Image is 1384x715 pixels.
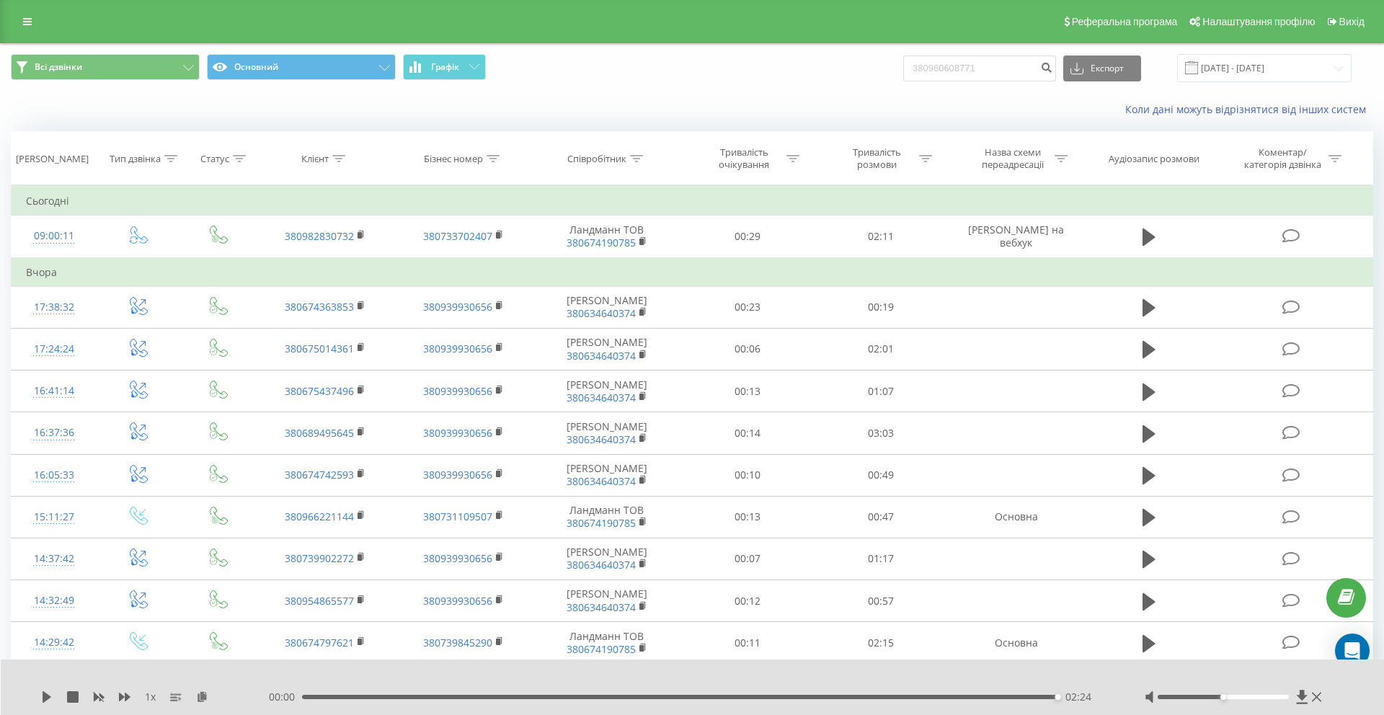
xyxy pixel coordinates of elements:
div: 14:29:42 [26,629,82,657]
td: 01:17 [814,538,946,579]
td: 00:06 [681,328,814,370]
td: Ландманн ТОВ [532,622,681,664]
td: Ландманн ТОВ [532,496,681,538]
td: Сьогодні [12,187,1373,216]
button: Основний [207,54,396,80]
input: Пошук за номером [903,55,1056,81]
td: [PERSON_NAME] [532,286,681,328]
div: 17:38:32 [26,293,82,321]
td: 00:14 [681,412,814,454]
div: Тривалість очікування [706,146,783,171]
div: [PERSON_NAME] [16,153,89,165]
div: Тривалість розмови [838,146,915,171]
div: 14:32:49 [26,587,82,615]
a: 380939930656 [423,342,492,355]
div: Тип дзвінка [110,153,161,165]
div: Клієнт [301,153,329,165]
td: Основна [947,622,1086,664]
div: 15:11:27 [26,503,82,531]
a: 380634640374 [567,349,636,363]
div: 16:41:14 [26,377,82,405]
a: 380674190785 [567,516,636,530]
td: [PERSON_NAME] на вебхук [947,216,1086,258]
div: Accessibility label [1055,694,1061,700]
a: 380954865577 [285,594,354,608]
div: Назва схеми переадресації [974,146,1051,171]
td: Вчора [12,258,1373,287]
div: Аудіозапис розмови [1109,153,1199,165]
td: 00:10 [681,454,814,496]
div: Бізнес номер [424,153,483,165]
td: 00:11 [681,622,814,664]
a: 380939930656 [423,384,492,398]
div: Співробітник [567,153,626,165]
td: 00:57 [814,580,946,622]
td: 02:01 [814,328,946,370]
a: 380739902272 [285,551,354,565]
td: 00:07 [681,538,814,579]
div: Open Intercom Messenger [1335,634,1370,668]
td: [PERSON_NAME] [532,580,681,622]
a: 380634640374 [567,474,636,488]
span: Всі дзвінки [35,61,82,73]
a: 380674742593 [285,468,354,481]
a: 380674363853 [285,300,354,314]
a: 380939930656 [423,594,492,608]
a: 380634640374 [567,600,636,614]
td: [PERSON_NAME] [532,454,681,496]
span: Реферальна програма [1072,16,1178,27]
div: 09:00:11 [26,222,82,250]
td: 00:13 [681,370,814,412]
a: 380733702407 [423,229,492,243]
a: 380731109507 [423,510,492,523]
a: 380689495645 [285,426,354,440]
a: 380939930656 [423,300,492,314]
a: 380675014361 [285,342,354,355]
a: 380674190785 [567,642,636,656]
td: [PERSON_NAME] [532,538,681,579]
div: 16:05:33 [26,461,82,489]
td: 01:07 [814,370,946,412]
span: 1 x [145,690,156,704]
a: 380739845290 [423,636,492,649]
td: 00:47 [814,496,946,538]
button: Графік [403,54,486,80]
td: [PERSON_NAME] [532,328,681,370]
div: 14:37:42 [26,545,82,573]
span: 00:00 [269,690,302,704]
a: Коли дані можуть відрізнятися вiд інших систем [1125,102,1373,116]
td: [PERSON_NAME] [532,412,681,454]
a: 380634640374 [567,391,636,404]
a: 380634640374 [567,306,636,320]
td: 00:23 [681,286,814,328]
td: Ландманн ТОВ [532,216,681,258]
div: 17:24:24 [26,335,82,363]
span: Вихід [1339,16,1365,27]
td: 02:15 [814,622,946,664]
td: 02:11 [814,216,946,258]
a: 380939930656 [423,551,492,565]
td: 00:19 [814,286,946,328]
div: Коментар/категорія дзвінка [1241,146,1325,171]
div: Статус [200,153,229,165]
a: 380675437496 [285,384,354,398]
span: Налаштування профілю [1202,16,1315,27]
a: 380966221144 [285,510,354,523]
a: 380674190785 [567,236,636,249]
td: 00:29 [681,216,814,258]
span: Графік [431,62,459,72]
div: Accessibility label [1220,694,1226,700]
button: Всі дзвінки [11,54,200,80]
td: 00:12 [681,580,814,622]
td: 00:49 [814,454,946,496]
td: 03:03 [814,412,946,454]
button: Експорт [1063,55,1141,81]
a: 380634640374 [567,432,636,446]
td: [PERSON_NAME] [532,370,681,412]
a: 380982830732 [285,229,354,243]
a: 380634640374 [567,558,636,572]
td: 00:13 [681,496,814,538]
a: 380939930656 [423,426,492,440]
span: 02:24 [1065,690,1091,704]
div: 16:37:36 [26,419,82,447]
